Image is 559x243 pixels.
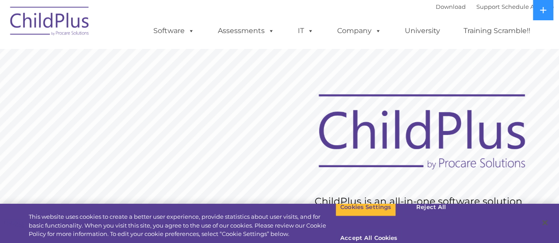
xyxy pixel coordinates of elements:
button: Reject All [403,198,459,217]
button: Close [535,213,555,232]
button: Cookies Settings [335,198,396,217]
a: Schedule A Demo [502,3,554,10]
font: | [436,3,554,10]
div: This website uses cookies to create a better user experience, provide statistics about user visit... [29,213,335,239]
img: ChildPlus by Procare Solutions [6,0,94,45]
a: Download [436,3,466,10]
a: Software [145,22,203,40]
a: University [396,22,449,40]
a: Training Scramble!! [455,22,539,40]
a: Support [476,3,500,10]
a: IT [289,22,323,40]
a: Company [328,22,390,40]
a: Assessments [209,22,283,40]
